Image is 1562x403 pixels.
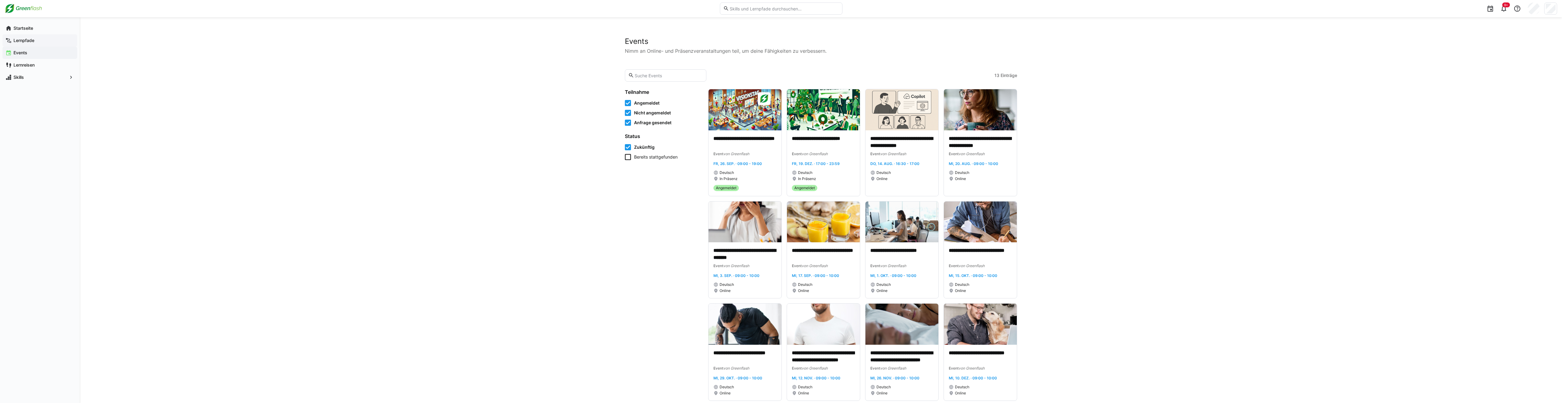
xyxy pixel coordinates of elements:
[625,37,1017,46] h2: Events
[716,186,736,190] span: Angemeldet
[949,376,997,380] span: Mi, 10. Dez. · 09:00 - 10:00
[720,282,734,287] span: Deutsch
[729,6,839,11] input: Skills und Lernpfade durchsuchen…
[870,366,880,370] span: Event
[792,273,839,278] span: Mi, 17. Sep. · 09:00 - 10:00
[720,391,731,396] span: Online
[713,152,723,156] span: Event
[959,152,985,156] span: von Greenflash
[876,282,891,287] span: Deutsch
[870,152,880,156] span: Event
[792,161,840,166] span: Fr, 19. Dez. · 17:00 - 23:59
[798,282,812,287] span: Deutsch
[802,263,828,268] span: von Greenflash
[720,170,734,175] span: Deutsch
[625,133,701,139] h4: Status
[787,201,860,243] img: image
[955,288,966,293] span: Online
[634,144,655,150] span: Zukünftig
[798,288,809,293] span: Online
[802,366,828,370] span: von Greenflash
[723,366,749,370] span: von Greenflash
[955,176,966,181] span: Online
[994,72,999,79] span: 13
[870,273,916,278] span: Mi, 1. Okt. · 09:00 - 10:00
[787,89,860,130] img: image
[865,89,938,130] img: image
[713,273,759,278] span: Mi, 3. Sep. · 09:00 - 10:00
[944,89,1017,130] img: image
[798,391,809,396] span: Online
[802,152,828,156] span: von Greenflash
[955,385,969,390] span: Deutsch
[1504,3,1508,7] span: 9+
[794,186,815,190] span: Angemeldet
[876,288,887,293] span: Online
[865,304,938,345] img: image
[798,176,816,181] span: In Präsenz
[880,366,906,370] span: von Greenflash
[709,89,781,130] img: image
[955,170,969,175] span: Deutsch
[634,154,678,160] span: Bereits stattgefunden
[792,152,802,156] span: Event
[949,161,998,166] span: Mi, 20. Aug. · 09:00 - 10:00
[876,170,891,175] span: Deutsch
[880,152,906,156] span: von Greenflash
[870,376,919,380] span: Mi, 26. Nov. · 09:00 - 10:00
[634,73,703,78] input: Suche Events
[949,152,959,156] span: Event
[723,263,749,268] span: von Greenflash
[625,47,1017,55] p: Nimm an Online- und Präsenzveranstaltungen teil, um deine Fähigkeiten zu verbessern.
[723,152,749,156] span: von Greenflash
[798,170,812,175] span: Deutsch
[955,282,969,287] span: Deutsch
[870,161,919,166] span: Do, 14. Aug. · 16:30 - 17:00
[634,100,659,106] span: Angemeldet
[720,288,731,293] span: Online
[876,176,887,181] span: Online
[709,201,781,243] img: image
[720,176,738,181] span: In Präsenz
[713,366,723,370] span: Event
[870,263,880,268] span: Event
[955,391,966,396] span: Online
[876,385,891,390] span: Deutsch
[949,263,959,268] span: Event
[792,366,802,370] span: Event
[709,304,781,345] img: image
[792,376,840,380] span: Mi, 12. Nov. · 09:00 - 10:00
[944,304,1017,345] img: image
[634,110,671,116] span: Nicht angemeldet
[713,376,762,380] span: Mi, 29. Okt. · 09:00 - 10:00
[949,273,997,278] span: Mi, 15. Okt. · 09:00 - 10:00
[1001,72,1017,79] span: Einträge
[949,366,959,370] span: Event
[625,89,701,95] h4: Teilnahme
[959,263,985,268] span: von Greenflash
[792,263,802,268] span: Event
[880,263,906,268] span: von Greenflash
[865,201,938,243] img: image
[787,304,860,345] img: image
[944,201,1017,243] img: image
[634,120,671,126] span: Anfrage gesendet
[959,366,985,370] span: von Greenflash
[720,385,734,390] span: Deutsch
[713,161,762,166] span: Fr, 26. Sep. · 09:00 - 19:00
[713,263,723,268] span: Event
[876,391,887,396] span: Online
[798,385,812,390] span: Deutsch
